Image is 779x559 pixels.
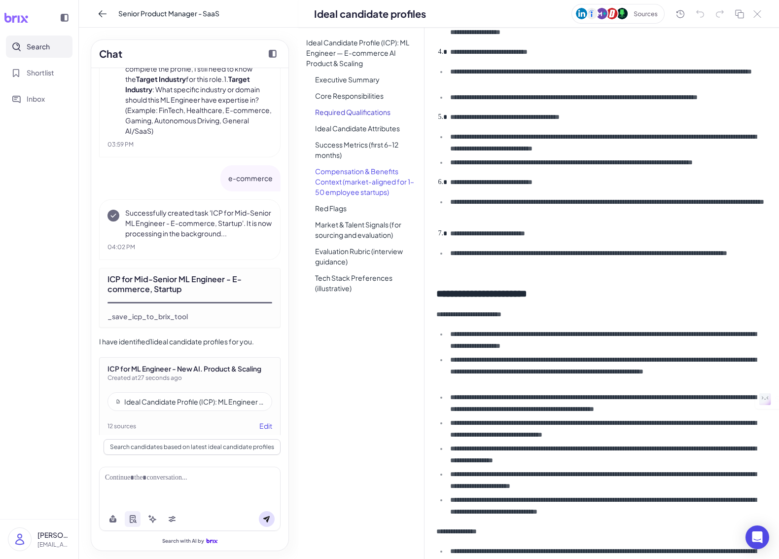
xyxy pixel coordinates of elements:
[259,421,272,431] button: Edit
[37,530,71,540] p: [PERSON_NAME]
[307,138,424,162] li: Success Metrics (first 6–12 months)
[107,243,272,252] div: 04:02 PM
[125,12,272,136] p: I understand you're looking for an ICP for an ML Engineer focused on New AI Product & Scaling, wi...
[125,208,272,239] p: Successfully created task 'ICP for Mid-Senior ML Engineer - E-commerce, Startup'. It is now proce...
[107,274,272,294] div: ICP for Mid-Senior ML Engineer - E-commerce, Startup
[307,244,424,269] li: Evaluation Rubric (interview guidance)
[107,422,136,431] span: 12 sources
[99,335,281,347] div: I have identified 1 ideal candidate profiles for you.
[307,271,424,296] li: Tech Stack Preferences (illustrative)
[307,89,424,103] li: Core Responsibilities
[307,218,424,242] li: Market & Talent Signals (for sourcing and evaluation)
[107,364,261,373] div: ICP for ML Engineer - New AI. Product & Scaling
[259,511,275,527] button: Send message
[37,540,71,549] p: [EMAIL_ADDRESS][DOMAIN_NAME]
[107,140,272,149] div: 03:59 PM
[228,173,273,184] p: e-commerce
[298,36,424,71] li: Ideal Candidate Profile (ICP): ML Engineer — E-commerce AI Product & Scaling
[162,538,204,544] span: Search with AI by
[136,75,186,83] strong: Target Industry
[307,164,424,199] li: Compensation & Benefits Context (market-aligned for 1–50 employee startups)
[99,46,122,61] h2: Chat
[571,4,665,24] img: sources
[265,46,281,62] button: Collapse chat
[124,397,264,407] div: Ideal Candidate Profile (ICP): ML Engineer — E-commerce AI Product & Scaling
[307,121,424,136] li: Ideal Candidate Attributes
[104,439,281,455] button: Search candidates based on latest ideal candidate profiles
[27,41,50,52] span: Search
[314,6,426,21] div: Ideal candidate profiles
[107,311,188,321] div: _save_icp_to_brix_tool
[745,525,769,549] div: Open Intercom Messenger
[307,201,424,216] li: Red Flags
[8,528,31,551] img: user_logo.png
[118,8,219,19] span: Senior Product Manager - SaaS
[6,88,72,110] button: Inbox
[6,62,72,84] button: Shortlist
[27,68,54,78] span: Shortlist
[107,373,182,382] span: Created at 27 seconds ago
[27,94,45,104] span: Inbox
[307,105,424,119] li: Required Qualifications
[307,73,424,87] li: Executive Summary
[6,36,72,58] button: Search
